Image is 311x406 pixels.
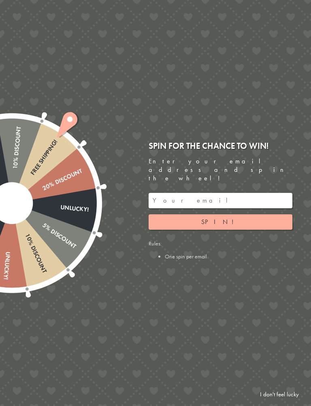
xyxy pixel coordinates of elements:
div: 5% Discount [10,200,77,250]
button: Spin! [149,214,292,230]
div: Free shipping! [9,138,59,205]
div: 10% Discount [9,201,47,274]
div: 10% Discount [8,126,22,203]
li: One spin per email [165,253,292,260]
span: Spin! [201,218,240,226]
input: Your email [149,193,292,208]
div: Unlucky! [11,199,89,213]
div: Rules: [149,240,292,260]
div: Unlucky! [2,203,15,280]
div: Enter your email address and spin the wheel! [149,157,292,182]
a: I don't feel lucky [256,387,303,402]
div: 20% Discount [10,167,83,206]
div: Spin for the chance to win! [149,140,292,151]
